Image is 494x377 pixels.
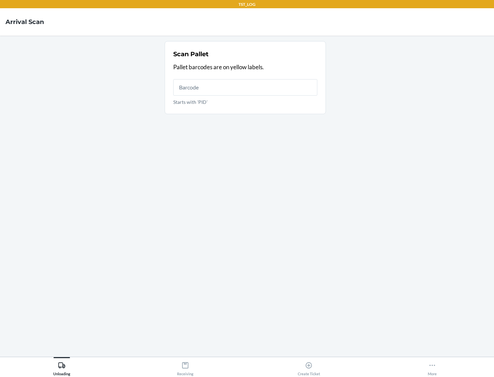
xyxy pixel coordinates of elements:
button: Receiving [123,357,247,376]
div: Create Ticket [298,359,320,376]
h2: Scan Pallet [173,50,209,59]
h4: Arrival Scan [5,17,44,26]
input: Starts with 'PID' [173,79,317,96]
p: TST_LOG [238,1,256,8]
button: Create Ticket [247,357,370,376]
div: More [428,359,437,376]
p: Pallet barcodes are on yellow labels. [173,63,317,72]
button: More [370,357,494,376]
p: Starts with 'PID' [173,98,317,106]
div: Unloading [53,359,70,376]
div: Receiving [177,359,193,376]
